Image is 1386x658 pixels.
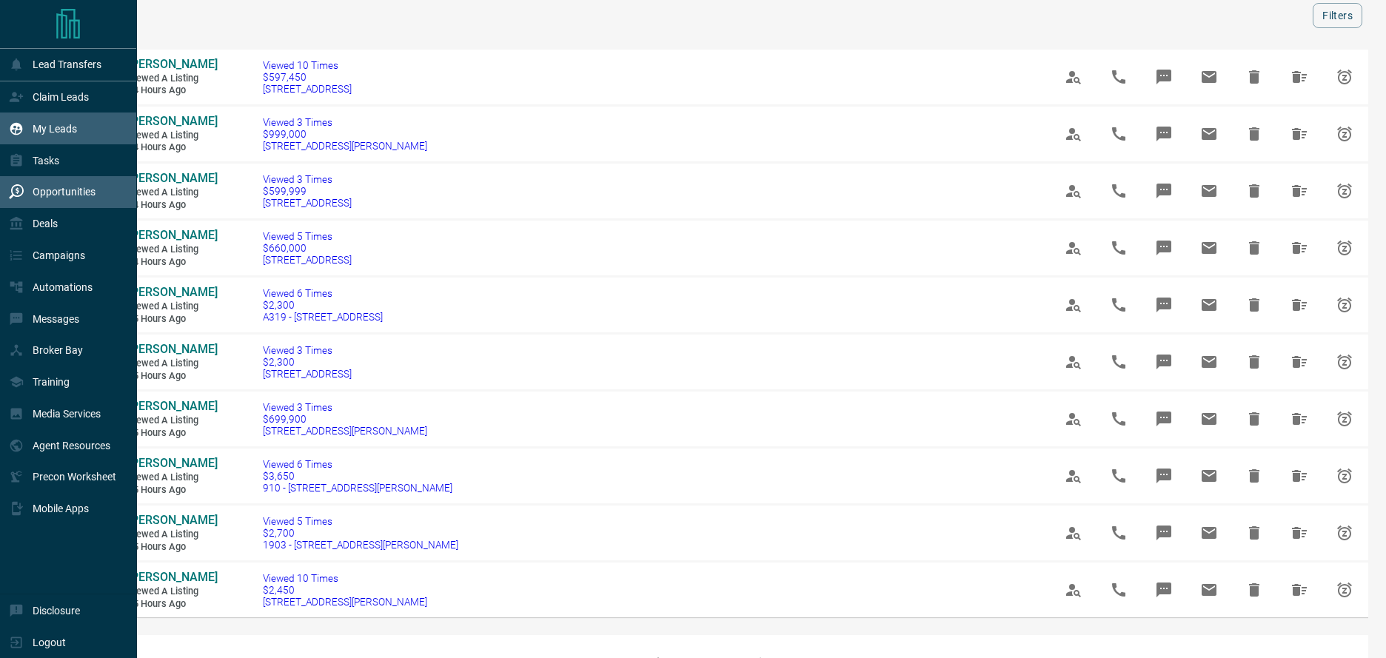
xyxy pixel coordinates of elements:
[263,173,352,209] a: Viewed 3 Times$599,999[STREET_ADDRESS]
[263,344,352,356] span: Viewed 3 Times
[1282,458,1317,494] span: Hide All from Aisha Aliyu
[263,584,427,596] span: $2,450
[128,541,217,554] span: 15 hours ago
[263,128,427,140] span: $999,000
[263,344,352,380] a: Viewed 3 Times$2,300[STREET_ADDRESS]
[128,456,218,470] span: [PERSON_NAME]
[128,313,217,326] span: 15 hours ago
[128,228,218,242] span: [PERSON_NAME]
[128,513,218,527] span: [PERSON_NAME]
[263,230,352,266] a: Viewed 5 Times$660,000[STREET_ADDRESS]
[1236,572,1272,608] span: Hide
[128,456,217,471] a: [PERSON_NAME]
[263,59,352,71] span: Viewed 10 Times
[1282,572,1317,608] span: Hide All from Aisha Aliyu
[1236,230,1272,266] span: Hide
[128,570,217,585] a: [PERSON_NAME]
[128,171,217,187] a: [PERSON_NAME]
[128,73,217,85] span: Viewed a Listing
[128,342,218,356] span: [PERSON_NAME]
[128,370,217,383] span: 15 hours ago
[263,173,352,185] span: Viewed 3 Times
[128,471,217,484] span: Viewed a Listing
[1056,116,1091,152] span: View Profile
[1327,230,1362,266] span: Snooze
[128,84,217,97] span: 14 hours ago
[1236,344,1272,380] span: Hide
[128,513,217,528] a: [PERSON_NAME]
[1101,116,1136,152] span: Call
[128,528,217,541] span: Viewed a Listing
[1101,59,1136,95] span: Call
[1236,287,1272,323] span: Hide
[263,230,352,242] span: Viewed 5 Times
[1146,116,1182,152] span: Message
[1056,230,1091,266] span: View Profile
[1191,458,1227,494] span: Email
[1191,515,1227,551] span: Email
[128,187,217,199] span: Viewed a Listing
[1191,287,1227,323] span: Email
[1191,344,1227,380] span: Email
[263,572,427,608] a: Viewed 10 Times$2,450[STREET_ADDRESS][PERSON_NAME]
[128,484,217,497] span: 15 hours ago
[263,242,352,254] span: $660,000
[263,458,452,494] a: Viewed 6 Times$3,650910 - [STREET_ADDRESS][PERSON_NAME]
[1191,173,1227,209] span: Email
[128,427,217,440] span: 15 hours ago
[1327,401,1362,437] span: Snooze
[1313,3,1362,28] button: Filters
[263,482,452,494] span: 910 - [STREET_ADDRESS][PERSON_NAME]
[1327,572,1362,608] span: Snooze
[1282,287,1317,323] span: Hide All from Sophia Chan
[1327,515,1362,551] span: Snooze
[1056,344,1091,380] span: View Profile
[1282,230,1317,266] span: Hide All from Rosa Wong
[263,140,427,152] span: [STREET_ADDRESS][PERSON_NAME]
[1282,116,1317,152] span: Hide All from David Stableforth
[263,299,383,311] span: $2,300
[128,570,218,584] span: [PERSON_NAME]
[263,401,427,413] span: Viewed 3 Times
[263,356,352,368] span: $2,300
[1282,401,1317,437] span: Hide All from Daryl Salas
[1282,59,1317,95] span: Hide All from Daryl Salas
[1056,515,1091,551] span: View Profile
[128,57,217,73] a: [PERSON_NAME]
[1146,515,1182,551] span: Message
[128,301,217,313] span: Viewed a Listing
[1191,401,1227,437] span: Email
[1236,173,1272,209] span: Hide
[128,57,218,71] span: [PERSON_NAME]
[1101,572,1136,608] span: Call
[128,256,217,269] span: 14 hours ago
[263,515,458,527] span: Viewed 5 Times
[1146,59,1182,95] span: Message
[263,287,383,323] a: Viewed 6 Times$2,300A319 - [STREET_ADDRESS]
[128,399,218,413] span: [PERSON_NAME]
[1146,344,1182,380] span: Message
[1327,173,1362,209] span: Snooze
[128,285,218,299] span: [PERSON_NAME]
[263,254,352,266] span: [STREET_ADDRESS]
[128,171,218,185] span: [PERSON_NAME]
[263,311,383,323] span: A319 - [STREET_ADDRESS]
[1101,515,1136,551] span: Call
[1101,287,1136,323] span: Call
[1056,458,1091,494] span: View Profile
[1146,287,1182,323] span: Message
[128,585,217,598] span: Viewed a Listing
[1282,344,1317,380] span: Hide All from Sophia Chan
[1101,173,1136,209] span: Call
[1282,173,1317,209] span: Hide All from Ajay Birla
[263,527,458,539] span: $2,700
[128,114,217,130] a: [PERSON_NAME]
[1146,230,1182,266] span: Message
[1056,59,1091,95] span: View Profile
[1191,59,1227,95] span: Email
[263,458,452,470] span: Viewed 6 Times
[263,59,352,95] a: Viewed 10 Times$597,450[STREET_ADDRESS]
[1146,572,1182,608] span: Message
[128,285,217,301] a: [PERSON_NAME]
[128,228,217,244] a: [PERSON_NAME]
